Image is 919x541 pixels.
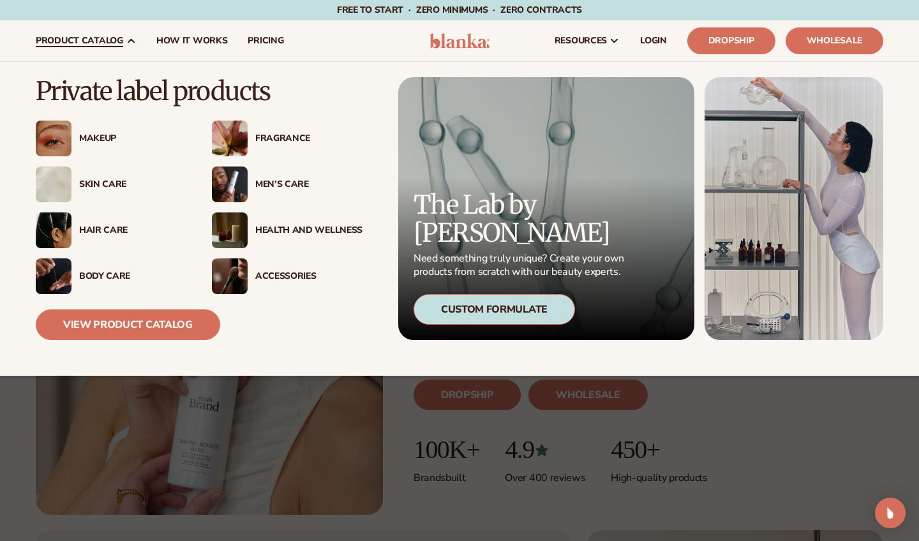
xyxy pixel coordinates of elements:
[640,36,667,46] span: LOGIN
[36,77,362,105] p: Private label products
[212,121,248,156] img: Pink blooming flower.
[36,258,186,294] a: Male hand applying moisturizer. Body Care
[36,258,71,294] img: Male hand applying moisturizer.
[414,252,628,279] p: Need something truly unique? Create your own products from scratch with our beauty experts.
[414,294,575,325] div: Custom Formulate
[156,36,228,46] span: How It Works
[630,20,677,61] a: LOGIN
[79,271,186,282] div: Body Care
[687,27,775,54] a: Dropship
[255,271,362,282] div: Accessories
[36,167,186,202] a: Cream moisturizer swatch. Skin Care
[212,258,362,294] a: Female with makeup brush. Accessories
[212,212,362,248] a: Candles and incense on table. Health And Wellness
[36,167,71,202] img: Cream moisturizer swatch.
[212,212,248,248] img: Candles and incense on table.
[237,20,294,61] a: pricing
[255,179,362,190] div: Men’s Care
[875,498,906,528] div: Open Intercom Messenger
[786,27,883,54] a: Wholesale
[36,36,123,46] span: product catalog
[212,167,362,202] a: Male holding moisturizer bottle. Men’s Care
[414,191,628,247] p: The Lab by [PERSON_NAME]
[212,258,248,294] img: Female with makeup brush.
[430,33,490,48] img: logo
[212,121,362,156] a: Pink blooming flower. Fragrance
[26,20,146,61] a: product catalog
[36,309,220,340] a: View Product Catalog
[248,36,283,46] span: pricing
[36,121,71,156] img: Female with glitter eye makeup.
[146,20,238,61] a: How It Works
[212,167,248,202] img: Male holding moisturizer bottle.
[79,133,186,144] div: Makeup
[36,121,186,156] a: Female with glitter eye makeup. Makeup
[705,77,883,340] img: Female in lab with equipment.
[79,179,186,190] div: Skin Care
[36,212,186,248] a: Female hair pulled back with clips. Hair Care
[398,77,694,340] a: Microscopic product formula. The Lab by [PERSON_NAME] Need something truly unique? Create your ow...
[555,36,607,46] span: resources
[337,4,582,16] span: Free to start · ZERO minimums · ZERO contracts
[255,133,362,144] div: Fragrance
[79,225,186,236] div: Hair Care
[544,20,630,61] a: resources
[36,212,71,248] img: Female hair pulled back with clips.
[255,225,362,236] div: Health And Wellness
